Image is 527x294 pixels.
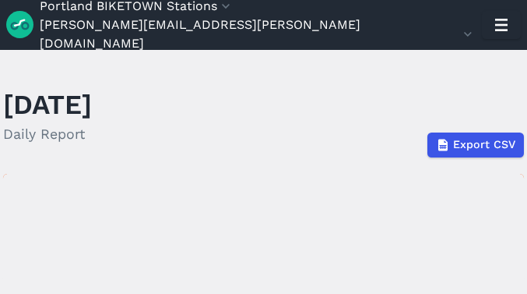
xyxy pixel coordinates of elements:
[3,86,92,124] h1: [DATE]
[453,136,515,153] span: Export CSV
[427,133,525,158] button: Export CSV
[40,16,476,53] button: [PERSON_NAME][EMAIL_ADDRESS][PERSON_NAME][DOMAIN_NAME]
[3,124,92,145] h2: Daily Report
[6,11,40,38] img: Ride Report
